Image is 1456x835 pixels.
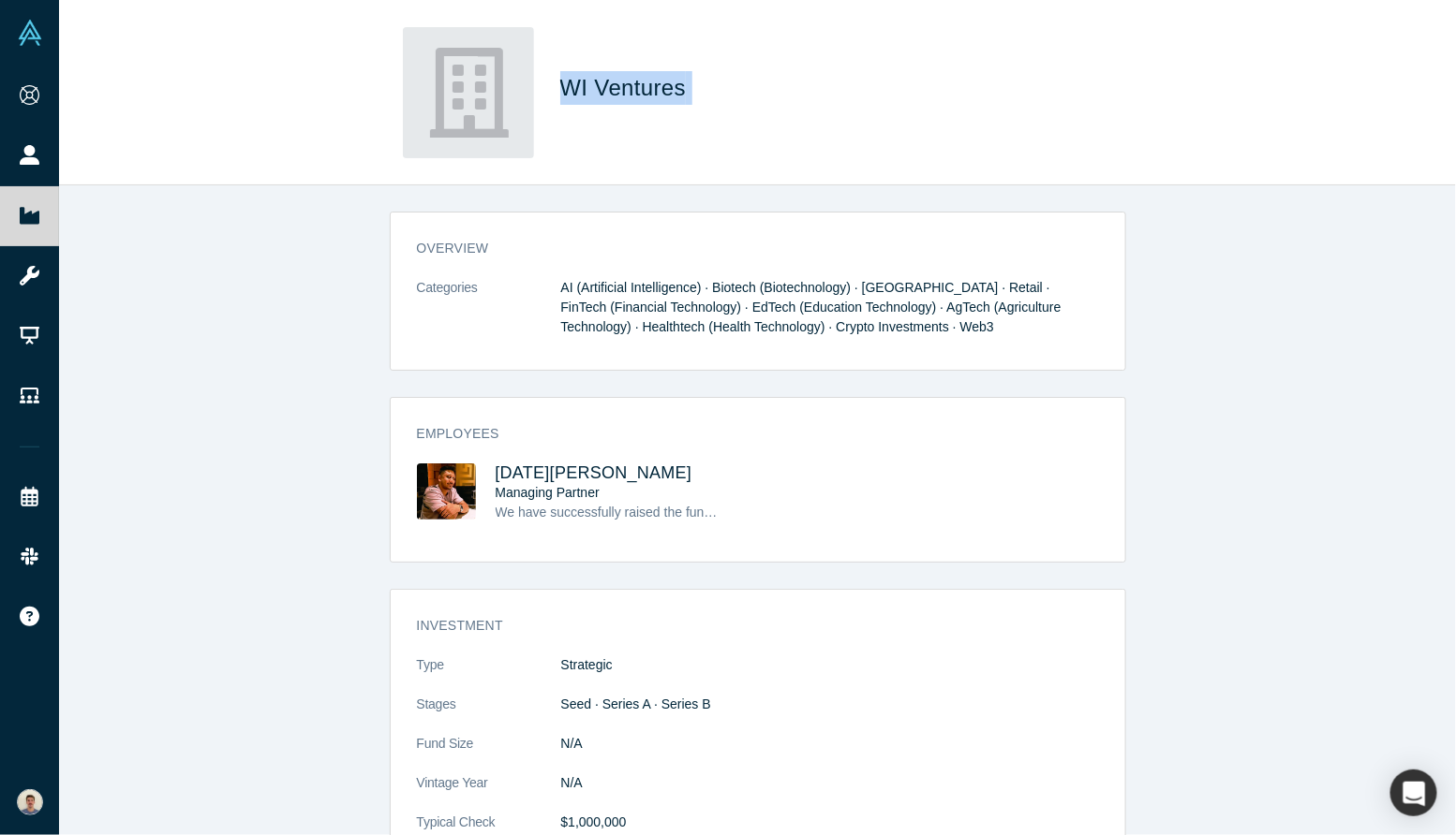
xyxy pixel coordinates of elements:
dd: N/A [561,734,1099,754]
dd: Strategic [561,655,1099,675]
img: WI Ventures's Logo [403,27,534,158]
span: WI Ventures [560,75,693,100]
img: Kartik Agnihotri's Profile Image [417,463,476,520]
h3: Employees [417,424,1073,444]
span: Managing Partner [496,485,600,500]
dd: $1,000,000 [561,813,1099,832]
img: Alchemist Vault Logo [17,20,43,46]
dd: Seed · Series A · Series B [561,695,1099,714]
dt: Type [417,655,561,695]
dd: N/A [561,773,1099,793]
a: [DATE][PERSON_NAME] [496,463,692,482]
img: Franco Ciaffone's Account [17,789,43,815]
h3: Investment [417,616,1073,636]
dt: Stages [417,695,561,734]
dt: Vintage Year [417,773,561,813]
span: AI (Artificial Intelligence) · Biotech (Biotechnology) · [GEOGRAPHIC_DATA] · Retail · FinTech (Fi... [561,280,1062,334]
dt: Fund Size [417,734,561,773]
h3: overview [417,239,1073,258]
span: We have successfully raised the funds for more than 15+ companies across [GEOGRAPHIC_DATA], [GEOG... [496,505,1392,520]
dt: Categories [417,278,561,357]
